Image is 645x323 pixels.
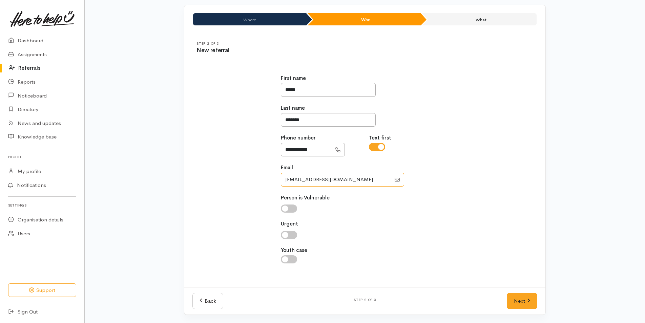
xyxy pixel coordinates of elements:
li: Where [193,13,306,25]
a: Next [507,293,537,309]
h3: New referral [196,47,365,54]
h6: Step 2 of 3 [196,42,365,45]
label: Person is Vulnerable [281,194,330,202]
label: Phone number [281,134,316,142]
h6: Step 2 of 3 [231,298,498,302]
h6: Settings [8,201,76,210]
h6: Profile [8,152,76,161]
label: Email [281,164,293,172]
button: Support [8,283,76,297]
label: Last name [281,104,305,112]
label: Urgent [281,220,298,228]
label: Text first [369,134,391,142]
li: Who [308,13,421,25]
a: Back [192,293,223,309]
li: What [422,13,537,25]
label: First name [281,74,306,82]
label: Youth case [281,246,307,254]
